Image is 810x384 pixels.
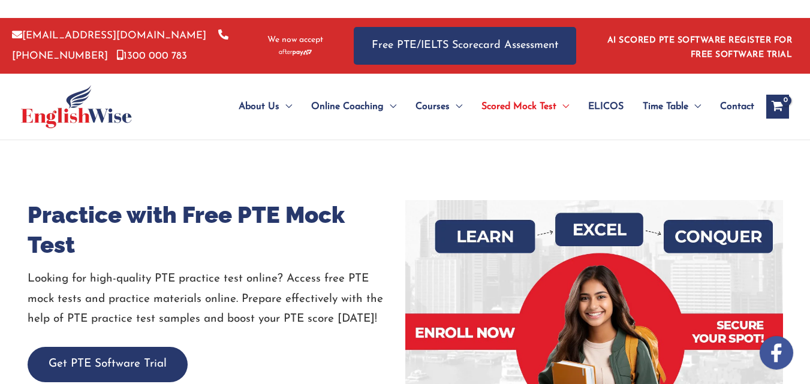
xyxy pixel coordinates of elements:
span: Menu Toggle [279,86,292,128]
a: 1300 000 783 [117,51,187,61]
a: [EMAIL_ADDRESS][DOMAIN_NAME] [12,31,206,41]
span: Scored Mock Test [481,86,556,128]
span: Contact [720,86,754,128]
a: View Shopping Cart, empty [766,95,789,119]
span: We now accept [267,34,323,46]
span: Menu Toggle [688,86,701,128]
a: CoursesMenu Toggle [406,86,472,128]
a: Scored Mock TestMenu Toggle [472,86,579,128]
span: Menu Toggle [556,86,569,128]
a: Online CoachingMenu Toggle [302,86,406,128]
img: cropped-ew-logo [21,85,132,128]
h1: Practice with Free PTE Mock Test [28,200,405,260]
span: ELICOS [588,86,624,128]
p: Looking for high-quality PTE practice test online? Access free PTE mock tests and practice materi... [28,269,405,329]
nav: Site Navigation: Main Menu [210,86,754,128]
img: white-facebook.png [760,336,793,370]
a: About UsMenu Toggle [229,86,302,128]
a: Contact [710,86,754,128]
button: Get PTE Software Trial [28,347,188,382]
a: AI SCORED PTE SOFTWARE REGISTER FOR FREE SOFTWARE TRIAL [607,36,793,59]
aside: Header Widget 1 [600,26,798,65]
span: About Us [239,86,279,128]
span: Menu Toggle [450,86,462,128]
a: [PHONE_NUMBER] [12,31,228,61]
img: Afterpay-Logo [279,49,312,56]
span: Menu Toggle [384,86,396,128]
a: Get PTE Software Trial [28,358,188,370]
span: Time Table [643,86,688,128]
a: ELICOS [579,86,633,128]
span: Online Coaching [311,86,384,128]
a: Time TableMenu Toggle [633,86,710,128]
a: Free PTE/IELTS Scorecard Assessment [354,27,576,65]
span: Courses [415,86,450,128]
